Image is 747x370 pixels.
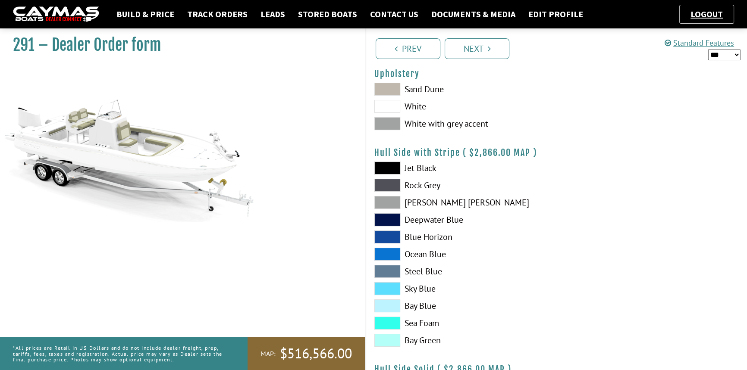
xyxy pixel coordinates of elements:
a: MAP:$516,566.00 [248,337,365,370]
label: Sea Foam [374,317,548,330]
a: Documents & Media [427,9,520,20]
a: Contact Us [366,9,423,20]
a: Build & Price [112,9,179,20]
label: Sand Dune [374,83,548,96]
a: Next [445,38,509,59]
label: White with grey accent [374,117,548,130]
label: Sky Blue [374,282,548,295]
label: [PERSON_NAME] [PERSON_NAME] [374,196,548,209]
label: Bay Green [374,334,548,347]
a: Edit Profile [524,9,587,20]
a: Stored Boats [294,9,361,20]
span: MAP: [261,349,276,358]
p: *All prices are Retail in US Dollars and do not include dealer freight, prep, tariffs, fees, taxe... [13,341,228,367]
a: Logout [686,9,727,19]
h4: Hull Side with Stripe ( ) [374,147,738,158]
h4: Upholstery [374,68,738,79]
a: Track Orders [183,9,252,20]
label: White [374,100,548,113]
label: Ocean Blue [374,248,548,261]
span: $2,866.00 MAP [469,147,530,158]
a: Standard Features [665,38,734,48]
img: caymas-dealer-connect-2ed40d3bc7270c1d8d7ffb4b79bf05adc795679939227970def78ec6f6c03838.gif [13,6,99,22]
label: Steel Blue [374,265,548,278]
a: Prev [376,38,440,59]
ul: Pagination [373,37,747,59]
a: Leads [256,9,289,20]
label: Jet Black [374,162,548,174]
label: Bay Blue [374,299,548,312]
h1: 291 – Dealer Order form [13,35,343,55]
span: $516,566.00 [280,345,352,363]
label: Blue Horizon [374,230,548,243]
label: Rock Grey [374,179,548,192]
label: Deepwater Blue [374,213,548,226]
